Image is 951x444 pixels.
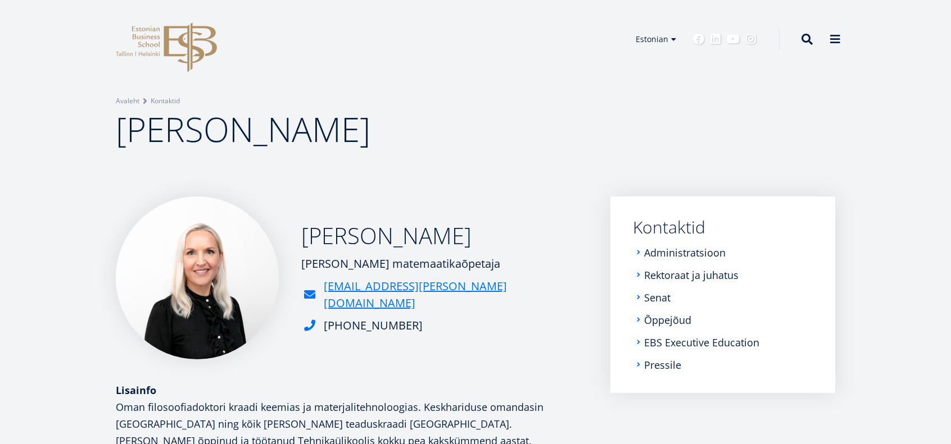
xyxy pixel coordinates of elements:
[324,278,588,312] a: [EMAIL_ADDRESS][PERSON_NAME][DOMAIN_NAME]
[324,317,423,334] div: [PHONE_NUMBER]
[116,196,279,359] img: a
[151,95,180,107] a: Kontaktid
[301,222,588,250] h2: [PERSON_NAME]
[644,269,739,281] a: Rektoraat ja juhatus
[633,219,813,236] a: Kontaktid
[745,34,757,45] a: Instagram
[644,292,671,303] a: Senat
[116,106,370,152] span: [PERSON_NAME]
[710,34,721,45] a: Linkedin
[644,337,759,348] a: EBS Executive Education
[727,34,740,45] a: Youtube
[301,255,588,272] div: [PERSON_NAME] matemaatikaõpetaja
[644,247,726,258] a: Administratsioon
[116,382,588,399] div: Lisainfo
[693,34,704,45] a: Facebook
[644,359,681,370] a: Pressile
[644,314,691,326] a: Õppejõud
[116,95,139,107] a: Avaleht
